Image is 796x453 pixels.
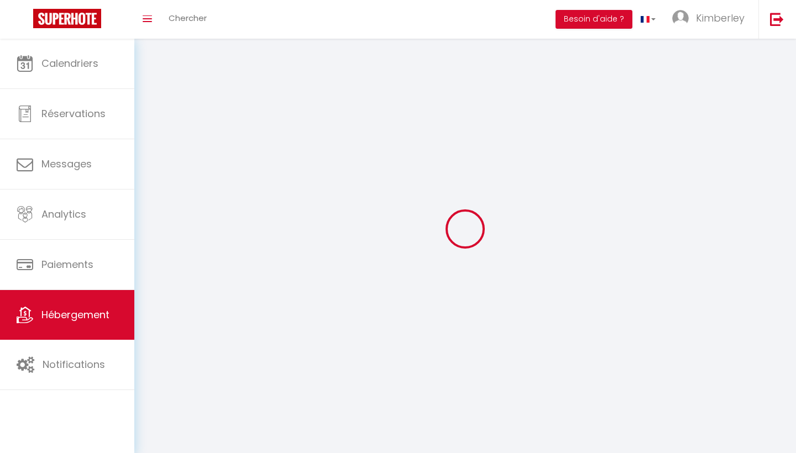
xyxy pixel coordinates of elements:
span: Chercher [169,12,207,24]
span: Réservations [41,107,106,120]
img: ... [672,10,689,27]
span: Notifications [43,357,105,371]
button: Ouvrir le widget de chat LiveChat [9,4,42,38]
span: Calendriers [41,56,98,70]
span: Kimberley [696,11,745,25]
img: logout [770,12,784,26]
img: Super Booking [33,9,101,28]
span: Messages [41,157,92,171]
button: Besoin d'aide ? [556,10,632,29]
span: Analytics [41,207,86,221]
span: Paiements [41,257,93,271]
span: Hébergement [41,308,109,322]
